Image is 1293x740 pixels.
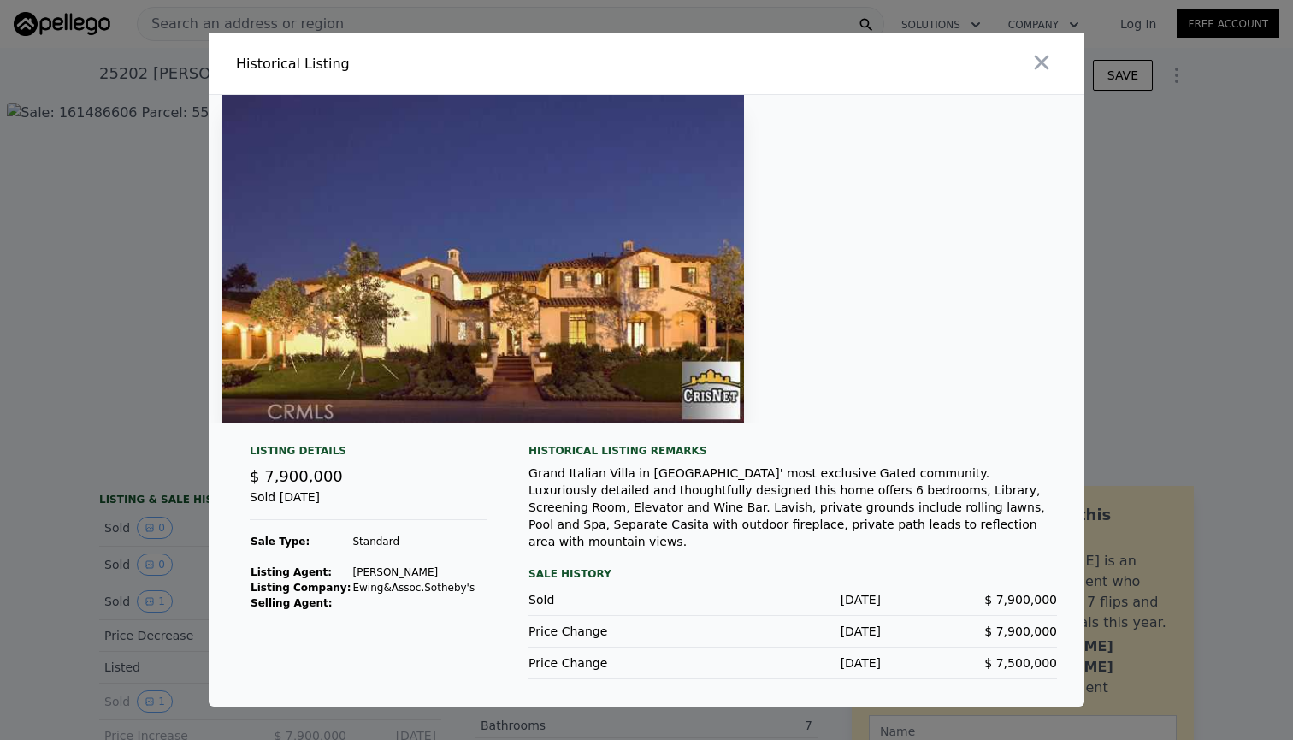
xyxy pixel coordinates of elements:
[251,536,310,548] strong: Sale Type:
[984,656,1057,670] span: $ 7,500,000
[250,488,487,520] div: Sold [DATE]
[984,593,1057,607] span: $ 7,900,000
[351,580,475,595] td: Ewing&Assoc.Sotheby's
[222,95,744,423] img: Property Img
[251,597,333,609] strong: Selling Agent:
[528,465,1057,550] div: Grand Italian Villa in [GEOGRAPHIC_DATA]' most exclusive Gated community. Luxuriously detailed an...
[705,623,881,640] div: [DATE]
[705,591,881,608] div: [DATE]
[528,564,1057,584] div: Sale History
[528,654,705,672] div: Price Change
[236,54,640,74] div: Historical Listing
[251,566,332,578] strong: Listing Agent:
[251,582,351,594] strong: Listing Company:
[351,565,475,580] td: [PERSON_NAME]
[351,534,475,549] td: Standard
[984,625,1057,638] span: $ 7,900,000
[705,654,881,672] div: [DATE]
[250,444,487,465] div: Listing Details
[528,444,1057,458] div: Historical Listing remarks
[528,623,705,640] div: Price Change
[250,467,343,485] span: $ 7,900,000
[528,591,705,608] div: Sold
